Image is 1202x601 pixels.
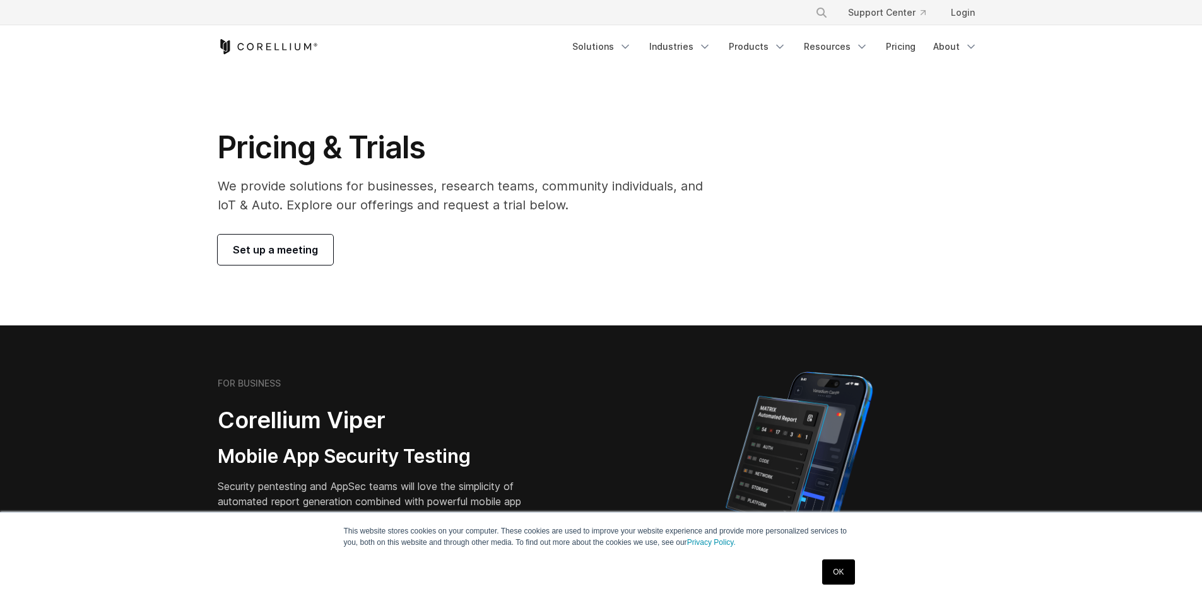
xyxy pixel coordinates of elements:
a: Solutions [565,35,639,58]
p: We provide solutions for businesses, research teams, community individuals, and IoT & Auto. Explo... [218,177,721,214]
a: Industries [642,35,719,58]
a: Corellium Home [218,39,318,54]
h6: FOR BUSINESS [218,378,281,389]
a: About [926,35,985,58]
p: This website stores cookies on your computer. These cookies are used to improve your website expe... [344,525,859,548]
a: Pricing [878,35,923,58]
a: Resources [796,35,876,58]
a: Login [941,1,985,24]
div: Navigation Menu [565,35,985,58]
p: Security pentesting and AppSec teams will love the simplicity of automated report generation comb... [218,479,541,524]
div: Navigation Menu [800,1,985,24]
span: Set up a meeting [233,242,318,257]
h2: Corellium Viper [218,406,541,435]
button: Search [810,1,833,24]
img: Corellium MATRIX automated report on iPhone showing app vulnerability test results across securit... [704,366,894,586]
a: Support Center [838,1,936,24]
h3: Mobile App Security Testing [218,445,541,469]
h1: Pricing & Trials [218,129,721,166]
a: OK [822,559,854,585]
a: Privacy Policy. [687,538,736,547]
a: Set up a meeting [218,235,333,265]
a: Products [721,35,794,58]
